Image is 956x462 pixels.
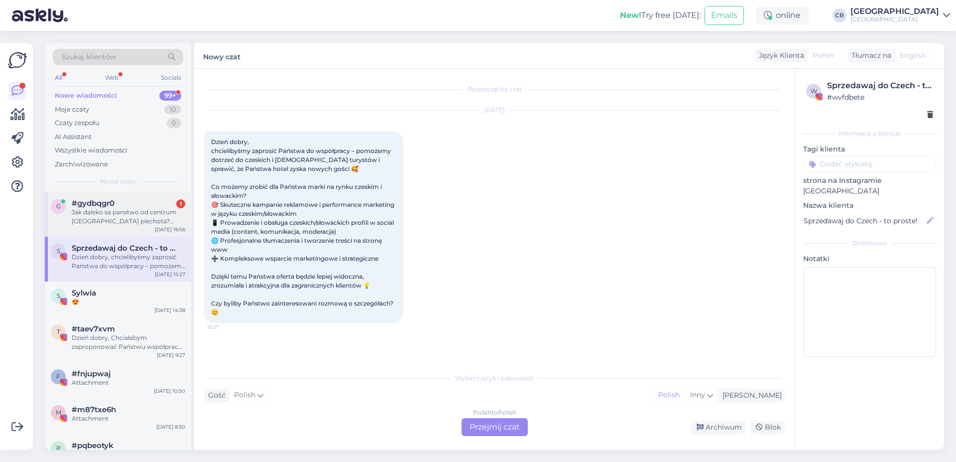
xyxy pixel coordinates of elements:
span: t [57,328,60,335]
a: [GEOGRAPHIC_DATA][GEOGRAPHIC_DATA] [850,7,950,23]
div: Nowe wiadomości [55,91,117,101]
div: online [756,6,809,24]
div: [PERSON_NAME] [718,390,782,401]
div: 10 [164,105,181,115]
span: S [57,292,60,300]
input: Dodaj nazwę [804,215,925,226]
span: Inny [690,390,705,399]
span: English [900,50,926,61]
span: p [56,445,61,452]
div: Dzień dobry, Chciałabym zaproponować Państwu współpracę. Jestem blogerką z [GEOGRAPHIC_DATA] rozp... [72,333,185,351]
div: Przejmij czat [462,418,528,436]
span: f [56,373,60,380]
div: [DATE] 15:27 [155,271,185,278]
span: #pqbeotyk [72,441,114,450]
div: [DATE] 16:56 [155,226,185,233]
div: Wybierz język i odpowiedz [204,374,785,383]
span: w [811,87,817,95]
span: Polish [234,390,255,401]
span: Sprzedawaj do Czech - to proste! [72,244,175,253]
p: [GEOGRAPHIC_DATA] [803,186,936,196]
span: 15:27 [207,323,244,331]
div: Attachment [72,378,185,387]
div: [GEOGRAPHIC_DATA] [850,15,939,23]
p: Tagi klienta [803,144,936,154]
span: #taev7xvm [72,324,115,333]
div: 😍 [72,298,185,307]
div: # wvfdbete [827,92,933,103]
span: Dzień dobry, chcielibyśmy zaprosić Państwa do współpracy – pomożemy dotrzeć do czeskich i [DEMOGR... [211,138,396,316]
div: Zarchiwizowane [55,159,108,169]
p: strona na Instagramie [803,175,936,186]
div: Czaty zespołu [55,118,100,128]
div: Wszystkie wiadomości [55,146,127,155]
div: Web [103,71,120,84]
div: Gość [204,390,226,401]
div: Polish to Polish [473,408,516,417]
span: Polish [813,50,834,61]
div: Attachment [72,414,185,423]
div: Dodatkowy [803,239,936,248]
p: Nazwa klienta [803,200,936,211]
img: Askly Logo [8,51,27,70]
span: #gydbqgr0 [72,199,115,208]
button: Emails [705,6,744,25]
p: Notatki [803,254,936,264]
div: [DATE] [204,106,785,115]
label: Nowy czat [203,49,240,62]
span: Sylwia [72,289,96,298]
span: #fnjupwaj [72,369,111,378]
div: Tłumacz na [847,50,891,61]
div: CR [833,8,846,22]
input: Dodać etykietę [803,156,936,171]
div: All [53,71,64,84]
div: [DATE] 10:50 [154,387,185,395]
div: Archiwum [691,421,746,434]
div: 1 [176,199,185,208]
div: [DATE] 9:27 [157,351,185,359]
span: m [56,409,61,416]
div: Rozpoczął się czat [204,85,785,94]
span: Nowe czaty [101,177,136,186]
b: New! [620,10,641,20]
div: Język Klienta [755,50,804,61]
div: AI Assistant [55,132,92,142]
span: Szukaj klientów [62,52,116,62]
div: Polish [653,388,685,403]
div: [GEOGRAPHIC_DATA] [850,7,939,15]
div: [DATE] 8:30 [156,423,185,431]
div: [DATE] 14:38 [154,307,185,314]
span: S [57,247,60,255]
div: Socials [159,71,183,84]
div: 99+ [159,91,181,101]
div: Blok [750,421,785,434]
span: #m87txe6h [72,405,116,414]
div: Informacje o kliencie [803,129,936,138]
div: Moje czaty [55,105,89,115]
div: Sprzedawaj do Czech - to proste! [827,80,933,92]
span: g [56,202,61,210]
div: Try free [DATE]: [620,9,701,21]
div: Dzień dobry, chcielibyśmy zaprosić Państwa do współpracy – pomożemy dotrzeć do czeskich i [DEMOGR... [72,253,185,271]
div: Jak daleko sa panstwo od centrum [GEOGRAPHIC_DATA] piechota? Niemoge znalezc trasy Dziekuje [72,208,185,226]
div: 0 [167,118,181,128]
